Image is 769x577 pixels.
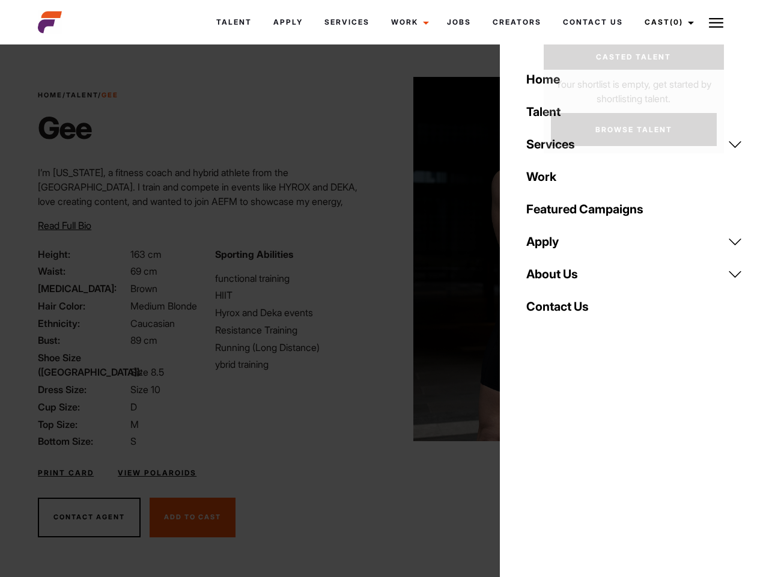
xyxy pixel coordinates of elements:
span: Dress Size: [38,382,128,397]
a: Services [314,6,380,38]
a: Apply [263,6,314,38]
span: Size 8.5 [130,366,164,378]
a: Print Card [38,468,94,478]
p: Your shortlist is empty, get started by shortlisting talent. [544,70,724,106]
img: Burger icon [709,16,723,30]
a: Home [519,63,750,96]
strong: Sporting Abilities [215,248,293,260]
a: Talent [519,96,750,128]
a: Work [519,160,750,193]
a: Talent [66,91,98,99]
button: Contact Agent [38,498,141,537]
li: Resistance Training [215,323,377,337]
li: HIIT [215,288,377,302]
span: Hair Color: [38,299,128,313]
li: ybrid training [215,357,377,371]
strong: Gee [102,91,118,99]
span: Bust: [38,333,128,347]
li: functional training [215,271,377,285]
span: Height: [38,247,128,261]
a: Cast(0) [634,6,701,38]
span: D [130,401,137,413]
span: S [130,435,136,447]
a: Casted Talent [544,44,724,70]
a: View Polaroids [118,468,196,478]
a: Services [519,128,750,160]
span: 163 cm [130,248,162,260]
a: Creators [482,6,552,38]
a: Jobs [436,6,482,38]
span: Add To Cast [164,513,221,521]
span: Brown [130,282,157,295]
span: Waist: [38,264,128,278]
h1: Gee [38,110,118,146]
button: Read Full Bio [38,218,91,233]
a: Talent [205,6,263,38]
img: cropped-aefm-brand-fav-22-square.png [38,10,62,34]
span: [MEDICAL_DATA]: [38,281,128,296]
span: 89 cm [130,334,157,346]
span: Size 10 [130,383,160,395]
li: Hyrox and Deka events [215,305,377,320]
a: Work [380,6,436,38]
span: Caucasian [130,317,175,329]
a: Browse Talent [551,113,717,146]
span: Cup Size: [38,400,128,414]
a: Contact Us [552,6,634,38]
span: Read Full Bio [38,219,91,231]
span: Medium Blonde [130,300,197,312]
a: Contact Us [519,290,750,323]
span: Shoe Size ([GEOGRAPHIC_DATA]): [38,350,128,379]
span: 69 cm [130,265,157,277]
button: Add To Cast [150,498,236,537]
a: About Us [519,258,750,290]
span: (0) [670,17,683,26]
a: Home [38,91,62,99]
span: Bottom Size: [38,434,128,448]
a: Featured Campaigns [519,193,750,225]
span: / / [38,90,118,100]
span: Top Size: [38,417,128,432]
p: I’m [US_STATE], a fitness coach and hybrid athlete from the [GEOGRAPHIC_DATA]. I train and compet... [38,165,377,223]
span: M [130,418,139,430]
li: Running (Long Distance) [215,340,377,355]
span: Ethnicity: [38,316,128,331]
a: Apply [519,225,750,258]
